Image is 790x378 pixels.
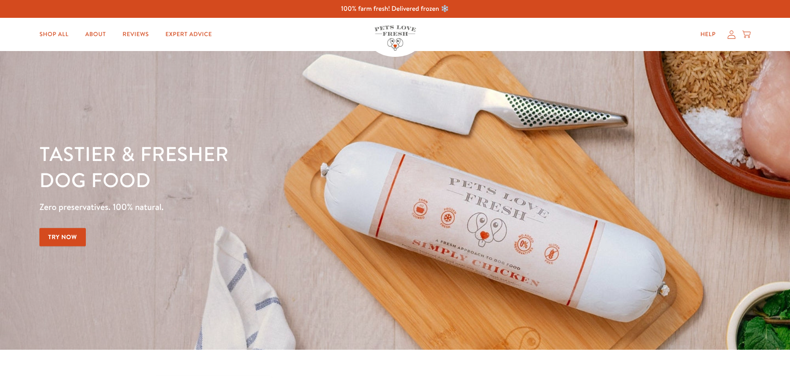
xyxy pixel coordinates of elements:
[39,141,513,193] h1: Tastier & fresher dog food
[39,228,86,246] a: Try Now
[694,26,722,43] a: Help
[159,26,219,43] a: Expert Advice
[116,26,156,43] a: Reviews
[78,26,112,43] a: About
[374,25,416,51] img: Pets Love Fresh
[39,200,513,215] p: Zero preservatives. 100% natural.
[33,26,75,43] a: Shop All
